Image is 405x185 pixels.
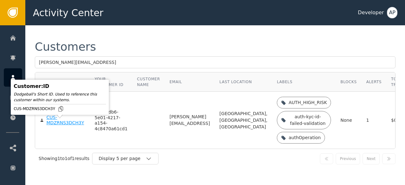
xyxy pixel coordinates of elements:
[289,114,327,127] div: auth-kyc-id-failed-validation
[14,91,106,103] div: Dodgeball's Short ID. Used to reference this customer within our systems.
[35,56,396,68] input: Search by name, email, or ID
[92,153,159,164] button: Display 5 per page
[289,134,321,141] div: authOperation
[215,92,272,149] td: [GEOGRAPHIC_DATA], [GEOGRAPHIC_DATA], [GEOGRAPHIC_DATA]
[33,6,103,20] span: Activity Center
[99,155,146,162] div: Display 5 per page
[277,79,331,85] div: Labels
[165,92,215,149] td: [PERSON_NAME][EMAIL_ADDRESS]
[47,115,85,126] div: CUS-MDZRNS3DCH3Y
[361,92,386,149] td: 1
[95,76,128,88] div: Your Customer ID
[366,79,382,85] div: Alerts
[387,7,397,18] button: AP
[35,41,96,52] div: Customers
[170,79,210,85] div: Email
[14,106,106,112] div: CUS-MDZRNS3DCH3Y
[340,79,357,85] div: Blocks
[95,109,128,132] div: c2886db6-5e01-4217-a154-4c8470a61cd1
[220,79,268,85] div: Last Location
[14,83,106,90] div: Customer : ID
[289,99,327,106] div: AUTH_HIGH_RISK
[39,155,90,162] div: Showing 1 to 1 of 1 results
[340,117,357,124] div: None
[358,9,384,16] div: Developer
[40,79,44,85] div: ID
[137,76,160,88] div: Customer Name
